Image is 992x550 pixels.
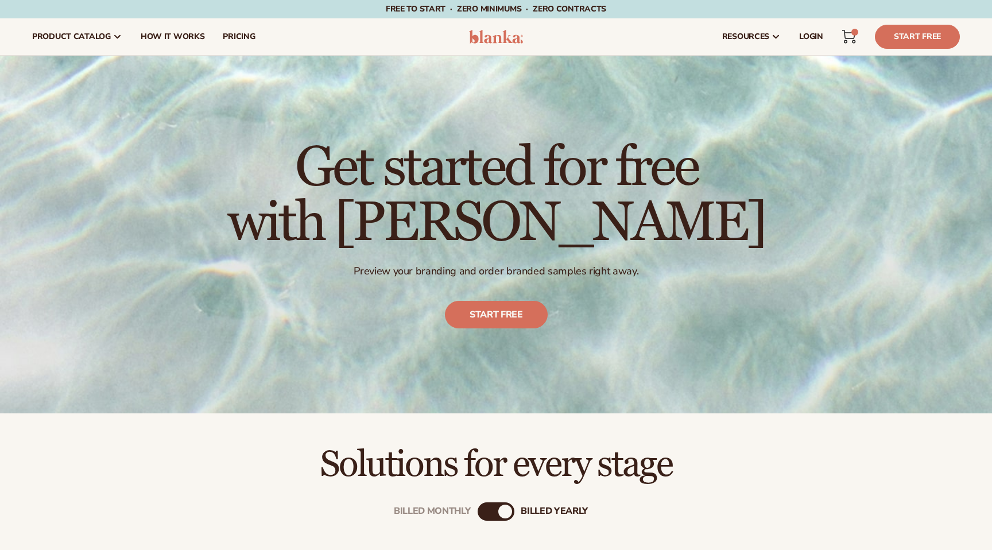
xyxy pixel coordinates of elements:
[23,18,131,55] a: product catalog
[227,141,765,251] h1: Get started for free with [PERSON_NAME]
[141,32,205,41] span: How It Works
[713,18,790,55] a: resources
[875,25,960,49] a: Start Free
[521,506,588,517] div: billed Yearly
[799,32,823,41] span: LOGIN
[394,506,471,517] div: Billed Monthly
[469,30,524,44] img: logo
[227,265,765,278] p: Preview your branding and order branded samples right away.
[854,29,855,36] span: 1
[722,32,769,41] span: resources
[445,301,548,328] a: Start free
[223,32,255,41] span: pricing
[32,446,960,484] h2: Solutions for every stage
[131,18,214,55] a: How It Works
[214,18,264,55] a: pricing
[386,3,606,14] span: Free to start · ZERO minimums · ZERO contracts
[32,32,111,41] span: product catalog
[790,18,832,55] a: LOGIN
